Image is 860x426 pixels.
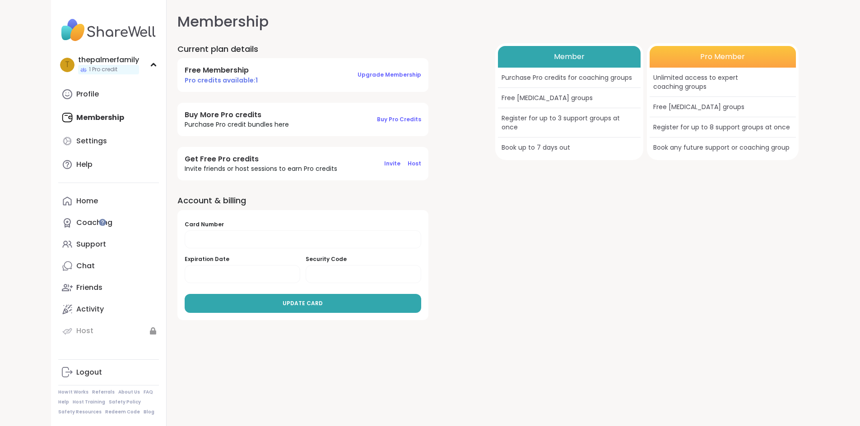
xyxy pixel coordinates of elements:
[58,14,159,46] img: ShareWell Nav Logo
[650,97,796,117] div: Free [MEDICAL_DATA] groups
[73,399,105,405] a: Host Training
[76,326,93,336] div: Host
[109,399,141,405] a: Safety Policy
[76,218,112,228] div: Coaching
[283,299,323,307] span: UPDATE CARD
[498,108,641,137] div: Register for up to 3 support groups at once
[58,298,159,320] a: Activity
[58,399,69,405] a: Help
[185,76,258,85] span: Pro credits available: 1
[99,219,106,226] iframe: Spotlight
[192,236,414,244] iframe: Secure card number input frame
[58,389,88,395] a: How It Works
[58,362,159,383] a: Logout
[384,160,400,167] span: Invite
[358,65,421,84] button: Upgrade Membership
[185,120,289,129] span: Purchase Pro credit bundles here
[76,367,102,377] div: Logout
[58,255,159,277] a: Chat
[144,409,154,415] a: Blog
[118,389,140,395] a: About Us
[185,221,421,229] h5: Card Number
[76,89,99,99] div: Profile
[185,164,337,173] span: Invite friends or host sessions to earn Pro credits
[78,55,139,65] div: thepalmerfamily
[185,294,421,313] button: UPDATE CARD
[384,154,400,173] button: Invite
[58,190,159,212] a: Home
[89,66,117,73] span: 1 Pro credit
[76,160,93,169] div: Help
[377,110,421,129] button: Buy Pro Credits
[177,195,481,206] h2: Account & billing
[144,389,153,395] a: FAQ
[498,68,641,88] div: Purchase Pro credits for coaching groups
[76,283,102,293] div: Friends
[76,304,104,314] div: Activity
[177,43,481,55] h2: Current plan details
[58,212,159,234] a: Coaching
[76,136,107,146] div: Settings
[650,68,796,97] div: Unlimited access to expert coaching groups
[58,130,159,152] a: Settings
[58,83,159,105] a: Profile
[358,71,421,78] span: Upgrade Membership
[76,261,95,271] div: Chat
[408,154,421,173] button: Host
[192,271,293,279] iframe: Secure expiration date input frame
[76,196,98,206] div: Home
[650,46,796,68] div: Pro Member
[377,115,421,123] span: Buy Pro Credits
[498,46,641,68] div: Member
[650,117,796,137] div: Register for up to 8 support groups at once
[408,160,421,167] span: Host
[498,137,641,157] div: Book up to 7 days out
[76,239,106,249] div: Support
[313,271,414,279] iframe: Secure CVC input frame
[65,59,70,71] span: t
[185,154,337,164] h4: Get Free Pro credits
[58,277,159,298] a: Friends
[58,154,159,175] a: Help
[185,256,300,263] h5: Expiration Date
[58,234,159,255] a: Support
[92,389,115,395] a: Referrals
[185,65,258,75] h4: Free Membership
[58,320,159,342] a: Host
[498,88,641,108] div: Free [MEDICAL_DATA] groups
[306,256,421,263] h5: Security Code
[58,409,102,415] a: Safety Resources
[650,137,796,157] div: Book any future support or coaching group
[185,110,289,120] h4: Buy More Pro credits
[177,11,799,32] h1: Membership
[105,409,140,415] a: Redeem Code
